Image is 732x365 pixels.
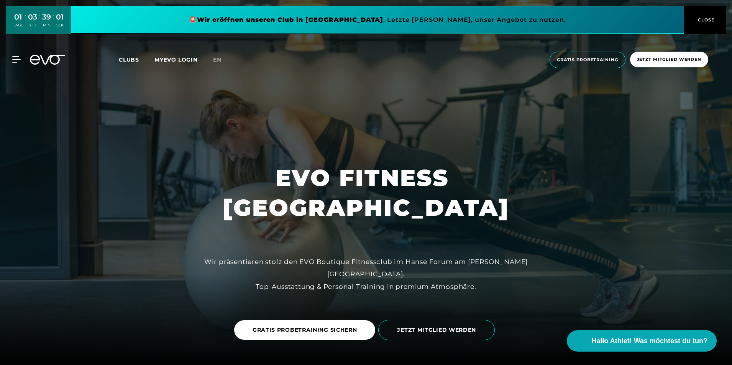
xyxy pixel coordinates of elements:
[684,6,726,34] button: CLOSE
[154,56,198,63] a: MYEVO LOGIN
[119,56,139,63] span: Clubs
[13,23,23,28] div: TAGE
[547,52,628,68] a: Gratis Probetraining
[42,11,51,23] div: 39
[223,163,509,223] h1: EVO FITNESS [GEOGRAPHIC_DATA]
[42,23,51,28] div: MIN
[39,12,40,33] div: :
[557,57,618,63] span: Gratis Probetraining
[591,336,707,346] span: Hallo Athlet! Was möchtest du tun?
[628,52,711,68] a: Jetzt Mitglied werden
[13,11,23,23] div: 01
[234,314,379,345] a: GRATIS PROBETRAINING SICHERN
[194,256,538,293] div: Wir präsentieren stolz den EVO Boutique Fitnessclub im Hanse Forum am [PERSON_NAME][GEOGRAPHIC_DA...
[637,56,701,63] span: Jetzt Mitglied werden
[28,23,37,28] div: STD
[397,326,476,334] span: JETZT MITGLIED WERDEN
[378,314,498,346] a: JETZT MITGLIED WERDEN
[56,23,64,28] div: SEK
[25,12,26,33] div: :
[567,330,717,352] button: Hallo Athlet! Was möchtest du tun?
[53,12,54,33] div: :
[28,11,37,23] div: 03
[213,56,222,63] span: en
[213,55,231,64] a: en
[696,16,715,23] span: CLOSE
[253,326,357,334] span: GRATIS PROBETRAINING SICHERN
[56,11,64,23] div: 01
[119,56,154,63] a: Clubs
